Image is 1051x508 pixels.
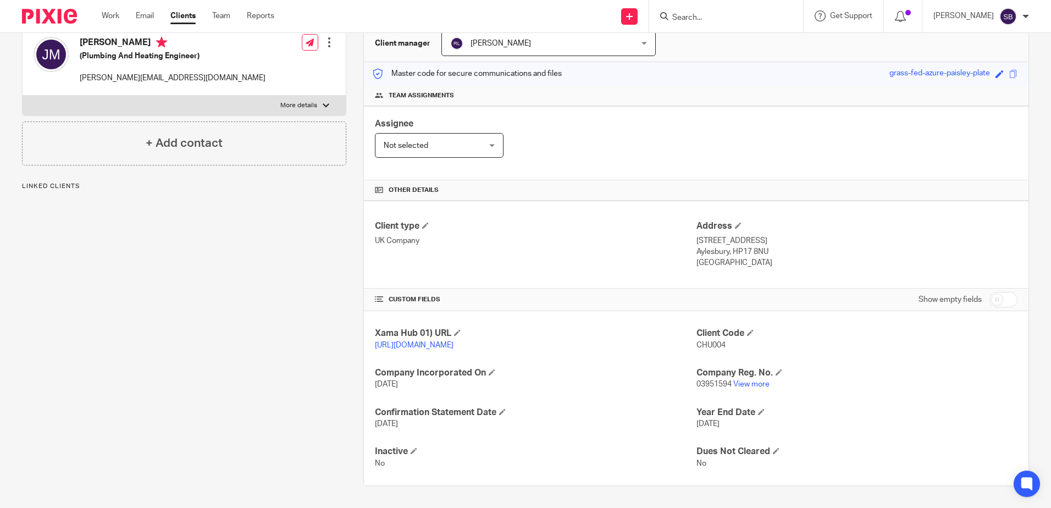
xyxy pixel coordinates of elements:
h4: Confirmation Statement Date [375,407,696,418]
h4: Address [696,220,1017,232]
h4: Company Reg. No. [696,367,1017,379]
span: [DATE] [375,420,398,428]
span: [DATE] [375,380,398,388]
p: [STREET_ADDRESS] [696,235,1017,246]
input: Search [671,13,770,23]
span: No [696,460,706,467]
span: [PERSON_NAME] [471,40,531,47]
p: [GEOGRAPHIC_DATA] [696,257,1017,268]
h4: Company Incorporated On [375,367,696,379]
a: [URL][DOMAIN_NAME] [375,341,453,349]
span: Get Support [830,12,872,20]
img: svg%3E [34,37,69,72]
img: svg%3E [999,8,1017,25]
i: Primary [156,37,167,48]
h4: Inactive [375,446,696,457]
a: View more [733,380,770,388]
span: CHU004 [696,341,726,349]
a: Work [102,10,119,21]
span: No [375,460,385,467]
p: Master code for secure communications and files [372,68,562,79]
h4: Xama Hub 01) URL [375,328,696,339]
img: svg%3E [450,37,463,50]
span: Assignee [375,119,413,128]
img: Pixie [22,9,77,24]
p: Linked clients [22,182,346,191]
span: Team assignments [389,91,454,100]
p: Aylesbury, HP17 8NU [696,246,1017,257]
p: [PERSON_NAME][EMAIL_ADDRESS][DOMAIN_NAME] [80,73,265,84]
h4: Client Code [696,328,1017,339]
span: Not selected [384,142,428,150]
a: Reports [247,10,274,21]
a: Team [212,10,230,21]
h4: Year End Date [696,407,1017,418]
span: [DATE] [696,420,720,428]
a: Clients [170,10,196,21]
h3: Client manager [375,38,430,49]
h5: (Plumbing And Heating Engineer) [80,51,265,62]
h4: + Add contact [146,135,223,152]
p: More details [280,101,317,110]
h4: CUSTOM FIELDS [375,295,696,304]
span: 03951594 [696,380,732,388]
h4: [PERSON_NAME] [80,37,265,51]
span: Other details [389,186,439,195]
label: Show empty fields [919,294,982,305]
p: UK Company [375,235,696,246]
h4: Client type [375,220,696,232]
p: [PERSON_NAME] [933,10,994,21]
h4: Dues Not Cleared [696,446,1017,457]
div: grass-fed-azure-paisley-plate [889,68,990,80]
a: Email [136,10,154,21]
